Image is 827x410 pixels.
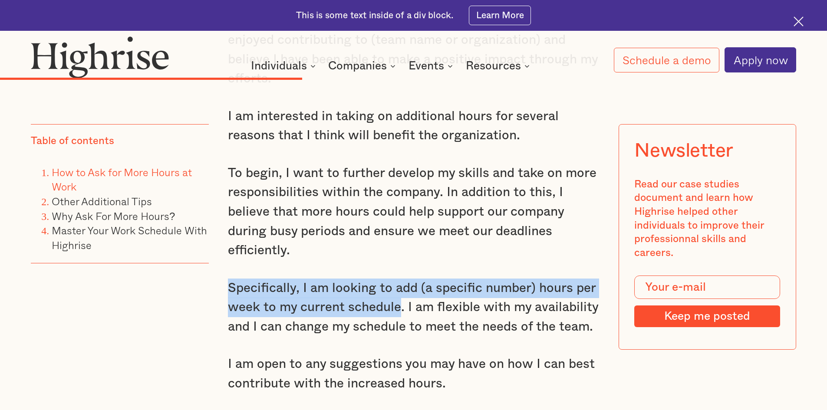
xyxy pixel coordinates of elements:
p: I am interested in taking on additional hours for several reasons that I think will benefit the o... [228,107,600,145]
a: Apply now [725,47,796,72]
form: Modal Form [634,276,780,327]
div: Events [409,61,444,71]
div: Table of contents [31,135,114,149]
div: Resources [466,61,532,71]
img: Cross icon [794,16,804,26]
a: Other Additional Tips [52,193,152,209]
div: Companies [328,61,398,71]
div: Newsletter [634,140,733,162]
div: Individuals [251,61,307,71]
a: Schedule a demo [614,48,720,72]
p: I am open to any suggestions you may have on how I can best contribute with the increased hours. [228,354,600,393]
div: Read our case studies document and learn how Highrise helped other individuals to improve their p... [634,178,780,260]
a: How to Ask for More Hours at Work [52,164,192,195]
div: Resources [466,61,521,71]
div: Events [409,61,455,71]
a: Learn More [469,6,531,25]
input: Your e-mail [634,276,780,299]
img: Highrise logo [31,36,169,78]
div: Companies [328,61,387,71]
p: Specifically, I am looking to add (a specific number) hours per week to my current schedule. I am... [228,279,600,337]
a: Why Ask For More Hours? [52,208,175,224]
div: This is some text inside of a div block. [296,10,453,22]
p: To begin, I want to further develop my skills and take on more responsibilities within the compan... [228,164,600,260]
input: Keep me posted [634,305,780,327]
a: Master Your Work Schedule With Highrise [52,223,207,253]
div: Individuals [251,61,318,71]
